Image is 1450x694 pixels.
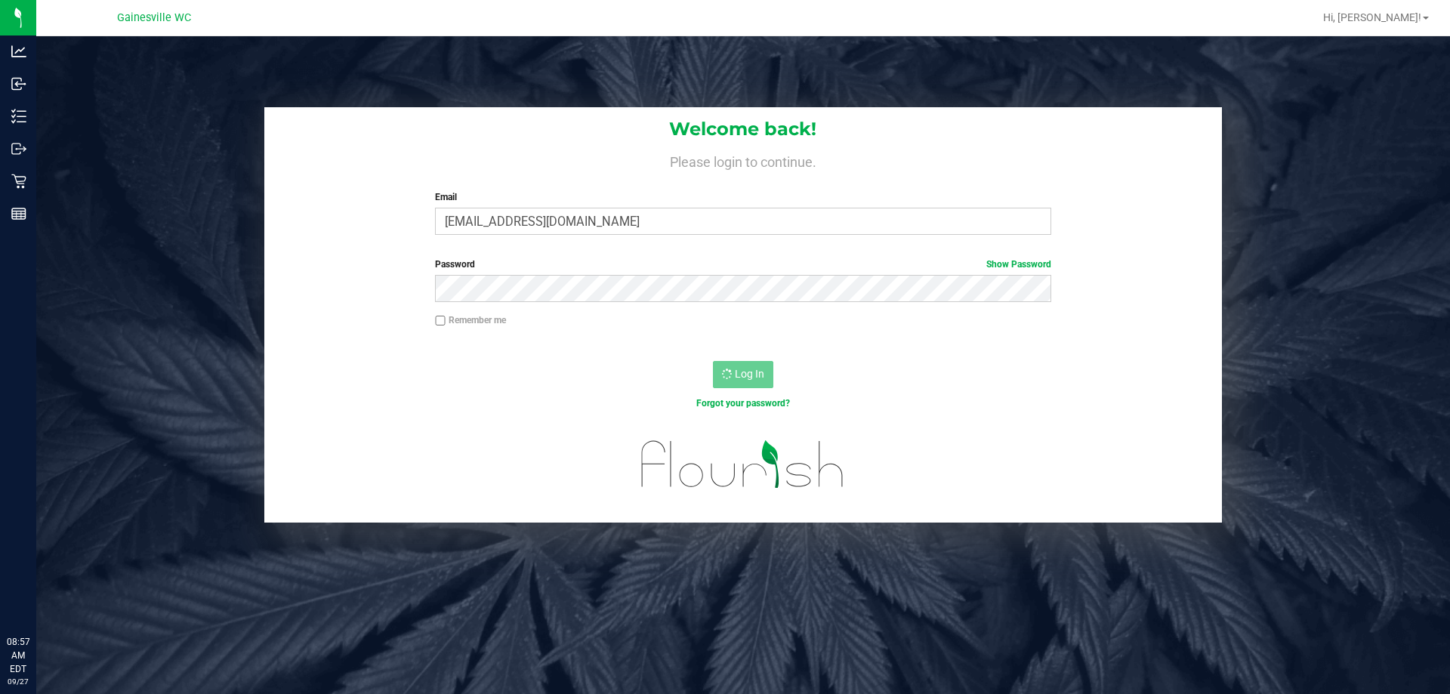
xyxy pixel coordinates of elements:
[7,676,29,687] p: 09/27
[11,109,26,124] inline-svg: Inventory
[696,398,790,409] a: Forgot your password?
[713,361,773,388] button: Log In
[11,174,26,189] inline-svg: Retail
[264,119,1222,139] h1: Welcome back!
[1323,11,1421,23] span: Hi, [PERSON_NAME]!
[435,313,506,327] label: Remember me
[11,141,26,156] inline-svg: Outbound
[435,316,446,326] input: Remember me
[7,635,29,676] p: 08:57 AM EDT
[735,368,764,380] span: Log In
[435,190,1050,204] label: Email
[435,259,475,270] span: Password
[11,44,26,59] inline-svg: Analytics
[986,259,1051,270] a: Show Password
[264,151,1222,169] h4: Please login to continue.
[11,76,26,91] inline-svg: Inbound
[11,206,26,221] inline-svg: Reports
[623,426,862,503] img: flourish_logo.svg
[117,11,191,24] span: Gainesville WC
